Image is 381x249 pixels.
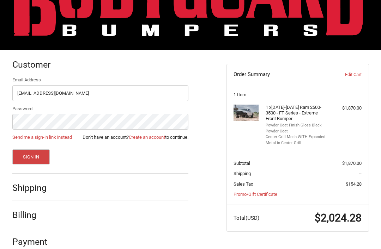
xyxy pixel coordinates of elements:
a: Create an account [129,135,165,140]
h3: 1 Item [234,92,362,98]
span: Don’t have an account? to continue. [83,134,188,141]
span: $1,870.00 [342,161,362,166]
h3: Order Summary [234,71,321,78]
span: $2,024.28 [315,212,362,224]
a: Send me a sign-in link instead [12,135,72,140]
h4: 1 x [DATE]-[DATE] Ram 2500-3500 - FT Series - Extreme Front Bumper [266,105,328,122]
label: Email Address [12,76,188,83]
h2: Customer [12,59,54,70]
span: Subtotal [234,161,250,166]
span: $154.28 [346,181,362,187]
li: Center Grill Mesh WITH Expanded Metal in Center Grill [266,134,328,146]
h2: Payment [12,236,54,247]
div: $1,870.00 [329,105,362,112]
span: Total (USD) [234,215,259,221]
label: Password [12,105,188,112]
h2: Billing [12,210,54,220]
span: Sales Tax [234,181,253,187]
button: Sign In [12,149,50,164]
h2: Shipping [12,182,54,193]
span: Shipping [234,171,251,176]
li: Powder Coat Finish Gloss Black Powder Coat [266,123,328,134]
span: -- [359,171,362,176]
a: Promo/Gift Certificate [234,192,277,197]
a: Edit Cart [321,71,362,78]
